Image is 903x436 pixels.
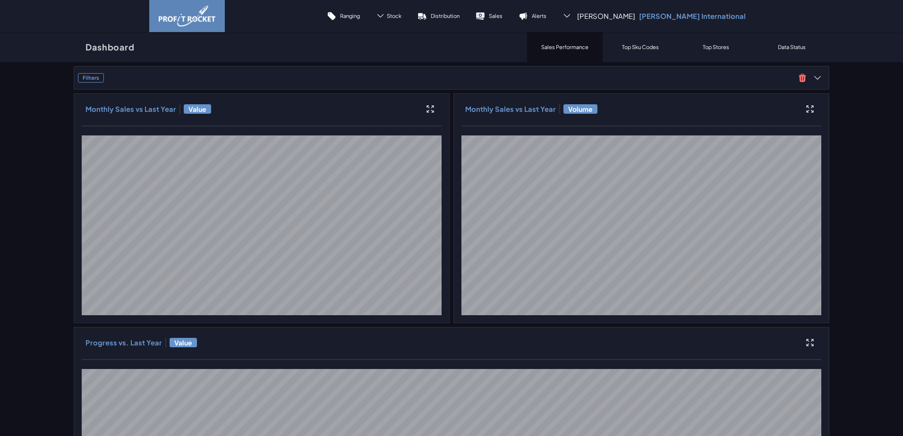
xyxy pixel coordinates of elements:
[468,5,511,27] a: Sales
[159,6,215,26] img: image
[639,11,746,21] p: [PERSON_NAME] International
[85,338,162,347] h3: Progress vs. Last Year
[577,11,635,21] span: [PERSON_NAME]
[74,32,146,62] a: Dashboard
[387,12,401,19] span: Stock
[184,104,211,114] span: Value
[78,73,104,83] h3: Filters
[170,338,197,347] span: Value
[85,104,176,114] h3: Monthly Sales vs Last Year
[489,12,503,19] p: Sales
[431,12,460,19] p: Distribution
[465,104,556,114] h3: Monthly Sales vs Last Year
[340,12,360,19] p: Ranging
[563,104,597,114] span: Volume
[778,43,806,50] p: Data Status
[409,5,468,27] a: Distribution
[511,5,554,27] a: Alerts
[541,43,588,50] p: Sales Performance
[532,12,546,19] p: Alerts
[319,5,368,27] a: Ranging
[622,43,659,50] p: Top Sku Codes
[703,43,729,50] p: Top Stores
